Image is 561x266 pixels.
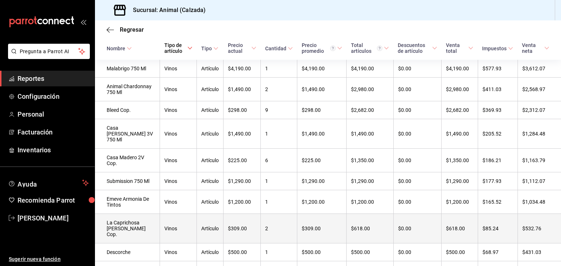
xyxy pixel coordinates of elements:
td: $1,290.00 [297,172,347,190]
td: $4,190.00 [347,60,393,78]
td: $532.76 [518,214,561,243]
td: $1,350.00 [347,149,393,172]
span: Impuestos [482,46,513,51]
td: Artículo [197,149,224,172]
td: $205.52 [478,119,518,149]
div: Tipo de artículo [164,42,186,54]
div: Venta neta [522,42,543,54]
div: Precio actual [228,42,250,54]
span: [PERSON_NAME] [18,213,89,223]
td: Vinos [160,119,197,149]
span: Venta total [446,42,473,54]
td: $2,682.00 [347,101,393,119]
td: Artículo [197,119,224,149]
td: $165.52 [478,190,518,214]
td: Animal Chardonnay 750 Ml [95,78,160,101]
td: Artículo [197,60,224,78]
td: 1 [261,243,297,261]
td: Vinos [160,214,197,243]
span: Sugerir nueva función [9,255,89,263]
td: $225.00 [224,149,261,172]
td: $1,112.07 [518,172,561,190]
td: $4,190.00 [442,60,478,78]
div: Impuestos [482,46,507,51]
td: $298.00 [224,101,261,119]
td: $1,200.00 [297,190,347,214]
td: 2 [261,214,297,243]
td: $0.00 [393,214,441,243]
td: Vinos [160,101,197,119]
td: $2,682.00 [442,101,478,119]
td: $500.00 [297,243,347,261]
span: Inventarios [18,145,89,155]
td: $0.00 [393,243,441,261]
td: La Caprichosa [PERSON_NAME] Cop. [95,214,160,243]
td: Vinos [160,243,197,261]
td: $4,190.00 [224,60,261,78]
td: $1,290.00 [224,172,261,190]
td: Casa Madero 2V Cop. [95,149,160,172]
td: Artículo [197,190,224,214]
td: 6 [261,149,297,172]
td: $500.00 [347,243,393,261]
td: $1,490.00 [224,119,261,149]
div: Nombre [107,46,125,51]
td: Artículo [197,78,224,101]
span: Venta neta [522,42,549,54]
td: Casa [PERSON_NAME] 3V 750 Ml [95,119,160,149]
td: Artículo [197,101,224,119]
td: $1,290.00 [442,172,478,190]
span: Ayuda [18,179,79,187]
td: $3,612.07 [518,60,561,78]
td: Vinos [160,78,197,101]
td: $85.24 [478,214,518,243]
button: Regresar [107,26,144,33]
td: $0.00 [393,119,441,149]
span: Personal [18,109,89,119]
td: Artículo [197,172,224,190]
td: $1,200.00 [224,190,261,214]
button: open_drawer_menu [80,19,86,25]
td: $1,290.00 [347,172,393,190]
td: $2,980.00 [347,78,393,101]
svg: Precio promedio = Total artículos / cantidad [330,46,336,51]
td: $68.97 [478,243,518,261]
td: $1,490.00 [297,78,347,101]
td: $1,284.48 [518,119,561,149]
td: Emeve Armonia De Tintos [95,190,160,214]
span: Recomienda Parrot [18,195,89,205]
td: $1,350.00 [442,149,478,172]
td: $431.03 [518,243,561,261]
span: Regresar [120,26,144,33]
td: $0.00 [393,172,441,190]
td: Vinos [160,149,197,172]
div: Tipo [201,46,212,51]
td: Artículo [197,243,224,261]
td: $1,163.79 [518,149,561,172]
span: Precio promedio [302,42,342,54]
td: $1,200.00 [442,190,478,214]
td: $1,490.00 [347,119,393,149]
td: Vinos [160,60,197,78]
td: $177.93 [478,172,518,190]
td: $618.00 [442,214,478,243]
td: $0.00 [393,190,441,214]
td: $2,312.07 [518,101,561,119]
td: $618.00 [347,214,393,243]
div: Precio promedio [302,42,336,54]
span: Configuración [18,91,89,101]
td: $2,568.97 [518,78,561,101]
td: $298.00 [297,101,347,119]
td: $500.00 [442,243,478,261]
td: $225.00 [297,149,347,172]
button: Pregunta a Parrot AI [8,44,90,59]
td: $309.00 [297,214,347,243]
span: Nombre [107,46,132,51]
td: $309.00 [224,214,261,243]
td: Submission 750 Ml [95,172,160,190]
td: 1 [261,119,297,149]
td: Vinos [160,190,197,214]
td: $4,190.00 [297,60,347,78]
td: Malabrigo 750 Ml [95,60,160,78]
span: Tipo [201,46,218,51]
